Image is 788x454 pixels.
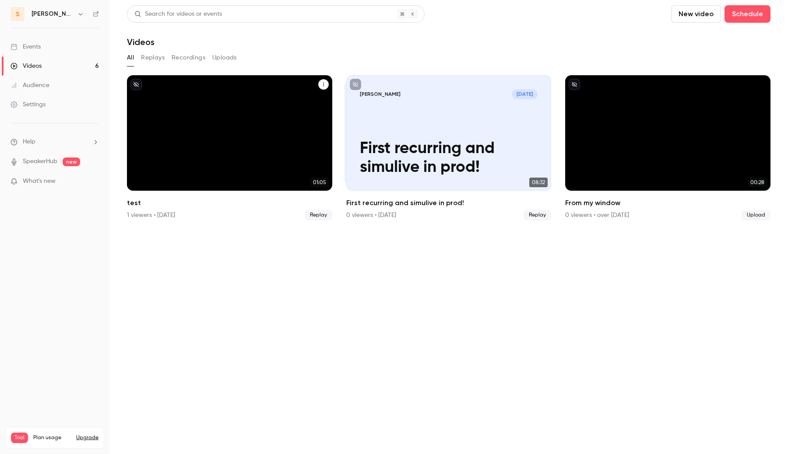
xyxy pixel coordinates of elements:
ul: Videos [127,75,770,220]
a: [PERSON_NAME][DATE]First recurring and simulive in prod!08:32[PERSON_NAME][DATE]First recurring a... [346,75,552,220]
button: unpublished [569,79,580,90]
button: New video [671,5,721,23]
button: Uploads [212,51,237,65]
div: 0 viewers • over [DATE] [565,211,629,220]
h2: First recurring and simulive in prod! [346,198,552,208]
span: Upload [742,210,770,220]
iframe: Noticeable Trigger [88,178,99,185]
button: Schedule [725,5,770,23]
span: 00:28 [748,178,767,187]
span: Replay [305,210,332,220]
li: First recurring and simulive in prod! [346,75,552,220]
li: From my window [565,75,770,220]
span: 08:32 [529,178,548,187]
button: All [127,51,134,65]
a: 00:28From my window0 viewers • over [DATE]Upload [565,75,770,220]
span: Replay [524,210,551,220]
div: Search for videos or events [134,10,222,19]
p: [PERSON_NAME] [360,91,401,98]
button: unpublished [350,79,361,90]
div: Videos [11,62,42,70]
li: test [127,75,332,220]
span: Help [23,137,35,147]
span: new [63,157,80,166]
h2: From my window [565,198,770,208]
h6: [PERSON_NAME] [32,10,74,18]
h2: test [127,198,332,208]
section: Videos [127,5,770,449]
button: Replays [141,51,165,65]
a: 01:05test1 viewers • [DATE]Replay [127,75,332,220]
button: unpublished [130,79,142,90]
span: 01:05 [310,178,329,187]
span: Trial [11,433,28,443]
button: Upgrade [76,434,98,441]
div: 1 viewers • [DATE] [127,211,175,220]
a: SpeakerHub [23,157,57,166]
p: First recurring and simulive in prod! [360,140,537,177]
div: Audience [11,81,49,90]
button: Recordings [172,51,205,65]
li: help-dropdown-opener [11,137,99,147]
h1: Videos [127,37,155,47]
span: [DATE] [512,89,537,99]
span: What's new [23,177,56,186]
div: Settings [11,100,46,109]
div: Events [11,42,41,51]
span: s [16,10,20,19]
span: Plan usage [33,434,71,441]
div: 0 viewers • [DATE] [346,211,396,220]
